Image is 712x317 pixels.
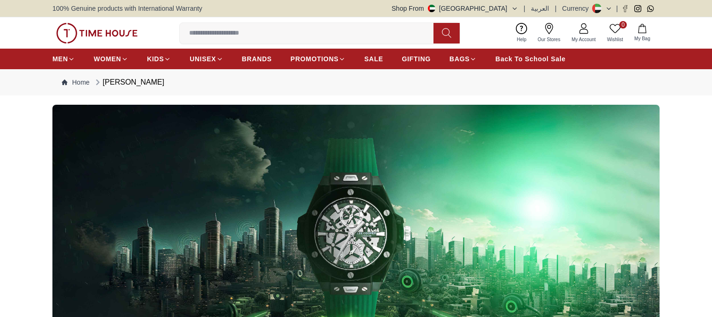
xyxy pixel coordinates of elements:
a: GIFTING [402,50,431,67]
span: WOMEN [94,54,121,64]
a: Facebook [622,5,629,12]
div: Currency [562,4,593,13]
span: 0 [619,21,627,29]
span: SALE [364,54,383,64]
button: Shop From[GEOGRAPHIC_DATA] [392,4,518,13]
button: العربية [531,4,549,13]
a: Whatsapp [647,5,654,12]
a: MEN [52,50,75,67]
a: UNISEX [190,50,223,67]
a: SALE [364,50,383,67]
a: WOMEN [94,50,128,67]
span: My Account [568,36,600,43]
span: Wishlist [603,36,627,43]
a: BAGS [449,50,477,67]
a: KIDS [147,50,171,67]
span: BRANDS [242,54,272,64]
a: Home [62,78,89,87]
span: UNISEX [190,54,216,64]
a: Back To School Sale [495,50,565,67]
a: BRANDS [242,50,272,67]
span: | [524,4,526,13]
span: Help [513,36,530,43]
span: My Bag [631,35,654,42]
span: GIFTING [402,54,431,64]
span: KIDS [147,54,164,64]
span: Back To School Sale [495,54,565,64]
a: PROMOTIONS [291,50,346,67]
button: My Bag [629,22,656,44]
a: Instagram [634,5,641,12]
img: ... [56,23,138,43]
nav: Breadcrumb [52,69,660,95]
a: 0Wishlist [602,21,629,45]
span: | [616,4,618,13]
span: Our Stores [534,36,564,43]
a: Our Stores [532,21,566,45]
a: Help [511,21,532,45]
span: BAGS [449,54,470,64]
div: [PERSON_NAME] [93,77,164,88]
span: | [555,4,557,13]
span: MEN [52,54,68,64]
img: United Arab Emirates [428,5,435,12]
span: 100% Genuine products with International Warranty [52,4,202,13]
span: PROMOTIONS [291,54,339,64]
